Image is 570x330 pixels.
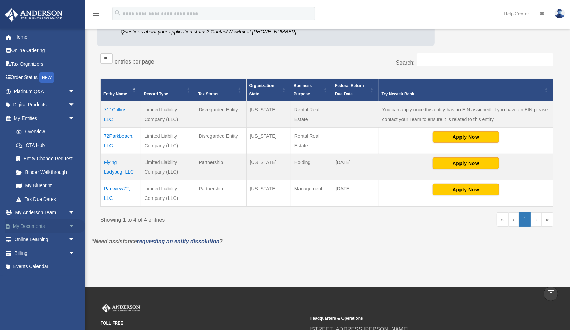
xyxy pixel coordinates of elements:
[198,92,219,96] span: Tax Status
[115,59,154,65] label: entries per page
[332,180,379,207] td: [DATE]
[5,260,85,274] a: Events Calendar
[144,92,168,96] span: Record Type
[332,154,379,180] td: [DATE]
[382,90,543,98] div: Try Newtek Bank
[195,127,246,154] td: Disregarded Entity
[137,238,220,244] a: requesting an entity dissolution
[291,180,332,207] td: Management
[10,192,82,206] a: Tax Due Dates
[114,9,121,17] i: search
[291,79,332,101] th: Business Purpose: Activate to sort
[396,60,415,66] label: Search:
[68,219,82,233] span: arrow_drop_down
[5,44,85,57] a: Online Ordering
[101,320,305,327] small: TOLL FREE
[68,111,82,125] span: arrow_drop_down
[531,212,541,227] a: Next
[249,83,274,96] span: Organization State
[141,101,195,128] td: Limited Liability Company (LLC)
[195,79,246,101] th: Tax Status: Activate to sort
[10,152,82,166] a: Entity Change Request
[141,127,195,154] td: Limited Liability Company (LLC)
[68,98,82,112] span: arrow_drop_down
[92,238,223,244] em: *Need assistance ?
[519,212,531,227] a: 1
[433,157,499,169] button: Apply Now
[101,101,141,128] td: 711Collins, LLC
[68,246,82,260] span: arrow_drop_down
[5,30,85,44] a: Home
[10,179,82,193] a: My Blueprint
[547,289,555,298] i: vertical_align_top
[10,138,82,152] a: CTA Hub
[101,127,141,154] td: 72Parkbeach, LLC
[100,212,322,225] div: Showing 1 to 4 of 4 entries
[246,154,291,180] td: [US_STATE]
[246,180,291,207] td: [US_STATE]
[101,154,141,180] td: Flying Ladybug, LLC
[101,79,141,101] th: Entity Name: Activate to invert sorting
[379,101,553,128] td: You can apply once this entity has an EIN assigned. If you have an EIN please contact your Team t...
[39,72,54,83] div: NEW
[141,154,195,180] td: Limited Liability Company (LLC)
[555,9,565,18] img: User Pic
[246,127,291,154] td: [US_STATE]
[291,101,332,128] td: Rental Real Estate
[332,79,379,101] th: Federal Return Due Date: Activate to sort
[68,233,82,247] span: arrow_drop_down
[5,98,85,112] a: Digital Productsarrow_drop_down
[141,180,195,207] td: Limited Liability Company (LLC)
[92,10,100,18] i: menu
[379,79,553,101] th: Try Newtek Bank : Activate to sort
[10,165,82,179] a: Binder Walkthrough
[195,154,246,180] td: Partnership
[291,154,332,180] td: Holding
[3,8,65,22] img: Anderson Advisors Platinum Portal
[497,212,509,227] a: First
[291,127,332,154] td: Rental Real Estate
[294,83,312,96] span: Business Purpose
[335,83,364,96] span: Federal Return Due Date
[5,71,85,85] a: Order StatusNEW
[5,57,85,71] a: Tax Organizers
[541,212,553,227] a: Last
[141,79,195,101] th: Record Type: Activate to sort
[121,28,329,36] p: Questions about your application status? Contact Newtek at [PHONE_NUMBER]
[101,304,142,313] img: Anderson Advisors Platinum Portal
[5,206,85,220] a: My Anderson Teamarrow_drop_down
[310,315,514,322] small: Headquarters & Operations
[195,101,246,128] td: Disregarded Entity
[5,111,82,125] a: My Entitiesarrow_drop_down
[5,233,85,247] a: Online Learningarrow_drop_down
[103,92,127,96] span: Entity Name
[433,131,499,143] button: Apply Now
[5,246,85,260] a: Billingarrow_drop_down
[5,219,85,233] a: My Documentsarrow_drop_down
[101,180,141,207] td: Parkview72, LLC
[68,84,82,98] span: arrow_drop_down
[195,180,246,207] td: Partnership
[544,287,558,301] a: vertical_align_top
[433,184,499,195] button: Apply Now
[92,12,100,18] a: menu
[10,125,78,139] a: Overview
[246,101,291,128] td: [US_STATE]
[246,79,291,101] th: Organization State: Activate to sort
[68,206,82,220] span: arrow_drop_down
[5,84,85,98] a: Platinum Q&Aarrow_drop_down
[509,212,519,227] a: Previous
